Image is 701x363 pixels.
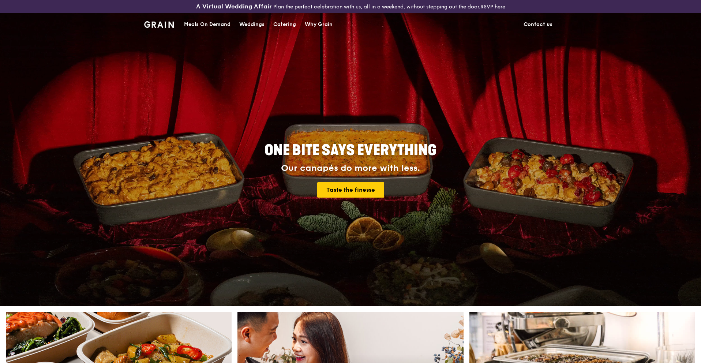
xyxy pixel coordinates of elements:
[269,14,300,35] a: Catering
[305,14,333,35] div: Why Grain
[265,142,436,159] span: ONE BITE SAYS EVERYTHING
[273,14,296,35] div: Catering
[219,163,482,173] div: Our canapés do more with less.
[300,14,337,35] a: Why Grain
[140,3,561,10] div: Plan the perfect celebration with us, all in a weekend, without stepping out the door.
[519,14,557,35] a: Contact us
[196,3,272,10] h3: A Virtual Wedding Affair
[317,182,384,198] a: Taste the finesse
[239,14,265,35] div: Weddings
[144,13,174,35] a: GrainGrain
[144,21,174,28] img: Grain
[184,14,230,35] div: Meals On Demand
[480,4,505,10] a: RSVP here
[235,14,269,35] a: Weddings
